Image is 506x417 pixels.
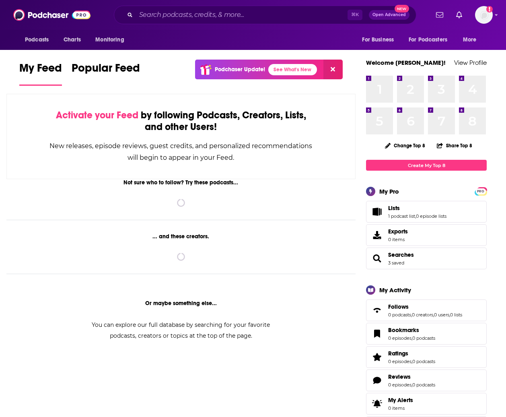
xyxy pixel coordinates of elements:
span: Podcasts [25,34,49,45]
a: Lists [369,206,385,217]
a: Searches [388,251,414,258]
div: New releases, episode reviews, guest credits, and personalized recommendations will begin to appe... [47,140,315,163]
span: Exports [388,228,408,235]
a: PRO [476,188,485,194]
span: Bookmarks [388,326,419,334]
a: Follows [388,303,462,310]
span: Open Advanced [372,13,406,17]
a: My Alerts [366,393,487,415]
a: 0 creators [412,312,433,318]
a: Lists [388,204,446,212]
a: See What's New [268,64,317,75]
a: Exports [366,224,487,246]
a: Create My Top 8 [366,160,487,171]
a: Ratings [369,351,385,363]
span: Follows [388,303,409,310]
a: Show notifications dropdown [453,8,465,22]
span: , [411,335,412,341]
span: Ratings [388,350,408,357]
span: Exports [369,229,385,241]
a: 0 episodes [388,382,411,388]
span: My Alerts [388,396,413,404]
span: Bookmarks [366,323,487,345]
span: For Business [362,34,394,45]
a: Follows [369,305,385,316]
span: My Alerts [369,398,385,409]
a: 0 episodes [388,359,411,364]
span: 0 items [388,405,413,411]
a: Reviews [388,373,435,380]
button: Share Top 8 [436,138,473,153]
a: Bookmarks [369,328,385,339]
button: Show profile menu [475,6,493,24]
input: Search podcasts, credits, & more... [136,8,348,21]
div: by following Podcasts, Creators, Lists, and other Users! [47,109,315,133]
a: 0 podcasts [412,382,435,388]
span: , [433,312,434,318]
a: 0 users [434,312,449,318]
button: open menu [90,32,134,47]
button: open menu [19,32,59,47]
a: 0 episode lists [416,213,446,219]
span: , [449,312,450,318]
a: 0 podcasts [412,335,435,341]
div: My Pro [379,188,399,195]
span: Reviews [366,370,487,391]
span: Logged in as susansaulny [475,6,493,24]
button: open menu [457,32,487,47]
div: ... and these creators. [6,233,356,240]
span: Monitoring [95,34,124,45]
span: , [411,359,412,364]
a: Popular Feed [72,61,140,86]
span: 0 items [388,237,408,242]
span: , [415,213,416,219]
span: Follows [366,299,487,321]
a: Bookmarks [388,326,435,334]
span: Popular Feed [72,61,140,80]
a: Show notifications dropdown [433,8,446,22]
span: , [411,382,412,388]
p: Podchaser Update! [215,66,265,73]
a: Welcome [PERSON_NAME]! [366,59,446,66]
span: Ratings [366,346,487,368]
button: Open AdvancedNew [369,10,409,20]
a: Reviews [369,375,385,386]
span: Lists [366,201,487,223]
button: open menu [356,32,404,47]
span: , [411,312,412,318]
div: You can explore our full database by searching for your favorite podcasts, creators or topics at ... [82,320,280,341]
a: Charts [58,32,86,47]
div: Or maybe something else... [6,300,356,307]
a: My Feed [19,61,62,86]
button: Change Top 8 [380,140,430,151]
span: Charts [64,34,81,45]
span: For Podcasters [409,34,447,45]
a: 0 podcasts [388,312,411,318]
span: Activate your Feed [56,109,138,121]
a: 0 lists [450,312,462,318]
span: My Feed [19,61,62,80]
div: My Activity [379,286,411,294]
a: 3 saved [388,260,404,266]
a: 0 podcasts [412,359,435,364]
span: New [395,5,409,12]
img: Podchaser - Follow, Share and Rate Podcasts [13,7,91,23]
button: open menu [403,32,459,47]
span: Reviews [388,373,411,380]
img: User Profile [475,6,493,24]
svg: Add a profile image [486,6,493,12]
span: Lists [388,204,400,212]
a: View Profile [454,59,487,66]
a: 0 episodes [388,335,411,341]
div: Not sure who to follow? Try these podcasts... [6,179,356,186]
span: More [463,34,477,45]
span: ⌘ K [348,10,362,20]
div: Search podcasts, credits, & more... [114,6,416,24]
a: Searches [369,253,385,264]
a: 1 podcast list [388,213,415,219]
